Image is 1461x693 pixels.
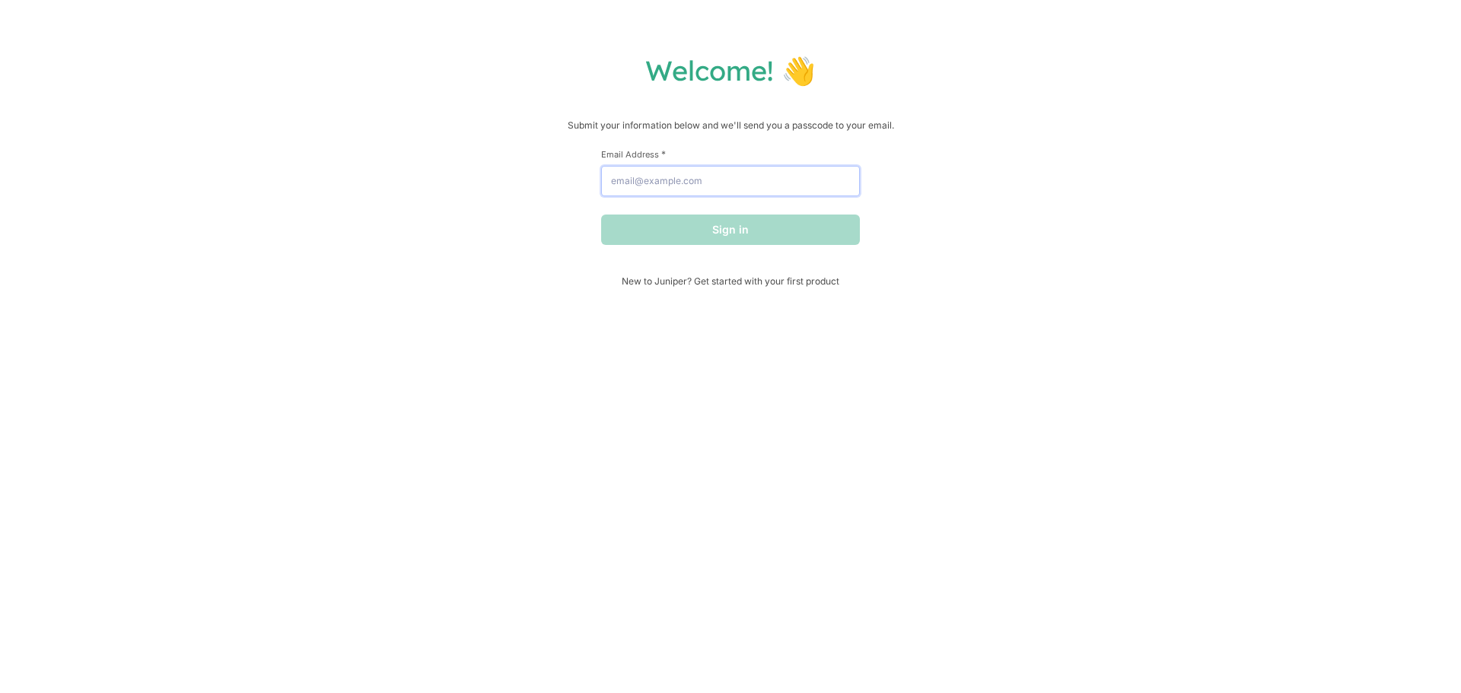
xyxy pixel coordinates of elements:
[15,53,1446,87] h1: Welcome! 👋
[661,148,666,160] span: This field is required.
[601,148,860,160] label: Email Address
[601,166,860,196] input: email@example.com
[15,118,1446,133] p: Submit your information below and we'll send you a passcode to your email.
[601,275,860,287] span: New to Juniper? Get started with your first product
